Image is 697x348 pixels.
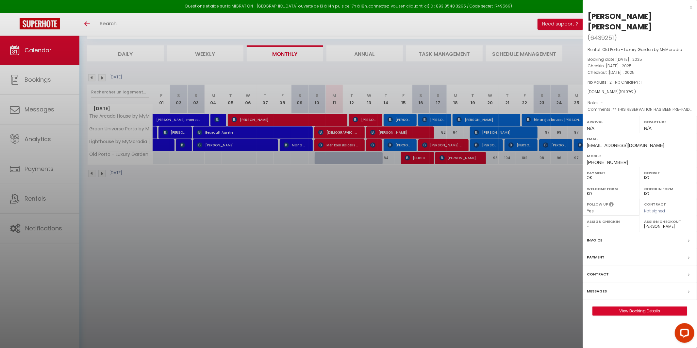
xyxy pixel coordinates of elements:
label: Checkin form [644,186,693,192]
p: Notes : [588,100,692,106]
button: View Booking Details [592,307,687,316]
span: Old Porto - Luxury Garden by MyMoradia [602,47,682,52]
span: N/A [587,126,594,131]
iframe: LiveChat chat widget [670,321,697,348]
p: Checkin : [588,63,692,69]
span: N/A [644,126,652,131]
span: [DATE] . 2025 [616,57,642,62]
span: Not signed [644,208,665,214]
p: Booking date : [588,56,692,63]
label: Messages [587,288,607,295]
span: - [601,100,603,106]
label: Follow up [587,202,608,207]
span: [PHONE_NUMBER] [587,160,628,165]
span: ( € ) [619,89,636,94]
label: Deposit [644,170,693,176]
label: Departure [644,119,693,125]
span: Nb Adults : 2 - [588,79,642,85]
label: Assign Checkout [644,218,693,225]
label: Arrival [587,119,636,125]
p: Rental : [588,46,692,53]
label: Payment [587,170,636,176]
span: 191.07 [620,89,630,94]
span: ( ) [588,33,617,42]
div: [PERSON_NAME] [PERSON_NAME] [588,11,692,32]
label: Welcome form [587,186,636,192]
label: Contract [644,202,666,206]
a: View Booking Details [593,307,687,315]
label: Mobile [587,153,693,159]
i: Select YES if you want to send post-checkout messages sequences [609,202,614,209]
label: Email [587,136,693,142]
label: Invoice [587,237,602,244]
span: [DATE] . 2025 [606,63,632,69]
label: Payment [587,254,605,261]
span: [DATE] . 2025 [609,70,635,75]
div: x [583,3,692,11]
span: Nb Children : 1 [615,79,642,85]
p: Comments : [588,106,692,113]
p: Checkout : [588,69,692,76]
label: Contract [587,271,609,278]
span: [EMAIL_ADDRESS][DOMAIN_NAME] [587,143,664,148]
div: [DOMAIN_NAME] [588,89,692,95]
label: Assign Checkin [587,218,636,225]
span: 6439251 [590,34,614,42]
